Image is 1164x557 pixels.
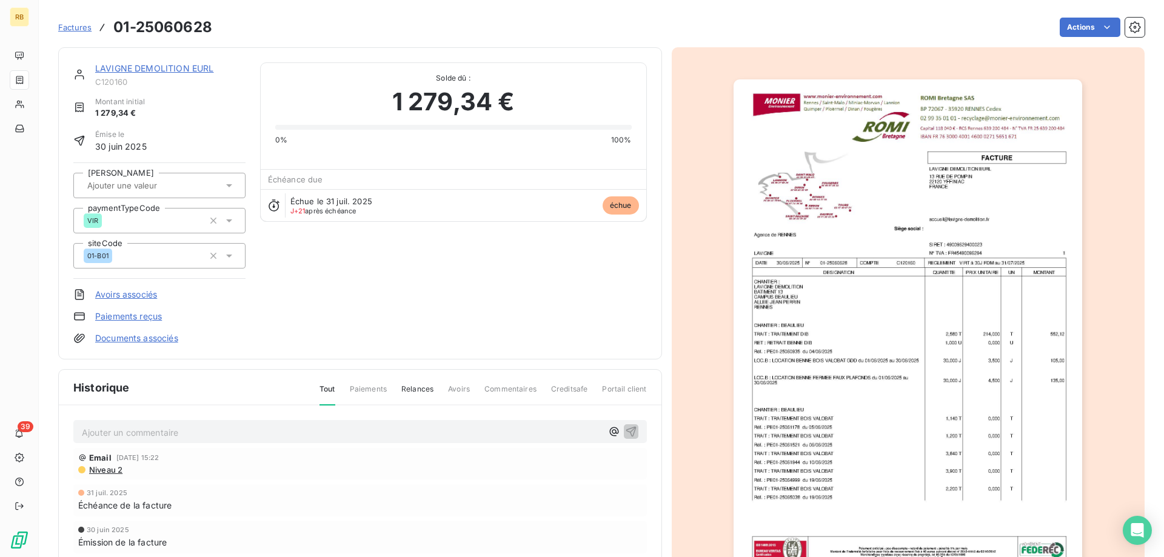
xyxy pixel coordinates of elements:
span: 01-B01 [87,252,109,259]
span: Échéance de la facture [78,499,172,512]
span: échue [603,196,639,215]
span: 39 [18,421,33,432]
span: Solde dû : [275,73,632,84]
div: RB [10,7,29,27]
span: Échue le 31 juil. 2025 [290,196,372,206]
a: Factures [58,21,92,33]
span: Paiements [350,384,387,404]
img: Logo LeanPay [10,530,29,550]
span: C120160 [95,77,246,87]
span: Émise le [95,129,147,140]
a: Paiements reçus [95,310,162,322]
span: après échéance [290,207,356,215]
span: Commentaires [484,384,537,404]
span: Portail client [602,384,646,404]
span: Avoirs [448,384,470,404]
a: Avoirs associés [95,289,157,301]
span: 100% [611,135,632,145]
span: Creditsafe [551,384,588,404]
span: Niveau 2 [88,465,122,475]
span: Factures [58,22,92,32]
span: [DATE] 15:22 [116,454,159,461]
span: 31 juil. 2025 [87,489,127,496]
h3: 01-25060628 [113,16,212,38]
a: Documents associés [95,332,178,344]
span: Échéance due [268,175,323,184]
button: Actions [1060,18,1120,37]
span: Tout [319,384,335,405]
div: Open Intercom Messenger [1123,516,1152,545]
span: 0% [275,135,287,145]
span: 1 279,34 € [95,107,145,119]
span: 1 279,34 € [392,84,515,120]
span: 30 juin 2025 [87,526,129,533]
a: LAVIGNE DEMOLITION EURL [95,63,213,73]
span: 30 juin 2025 [95,140,147,153]
span: Relances [401,384,433,404]
span: Historique [73,379,130,396]
input: Ajouter une valeur [86,180,208,191]
span: Émission de la facture [78,536,167,549]
span: J+21 [290,207,306,215]
span: Email [89,453,112,462]
span: VIR [87,217,98,224]
span: Montant initial [95,96,145,107]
